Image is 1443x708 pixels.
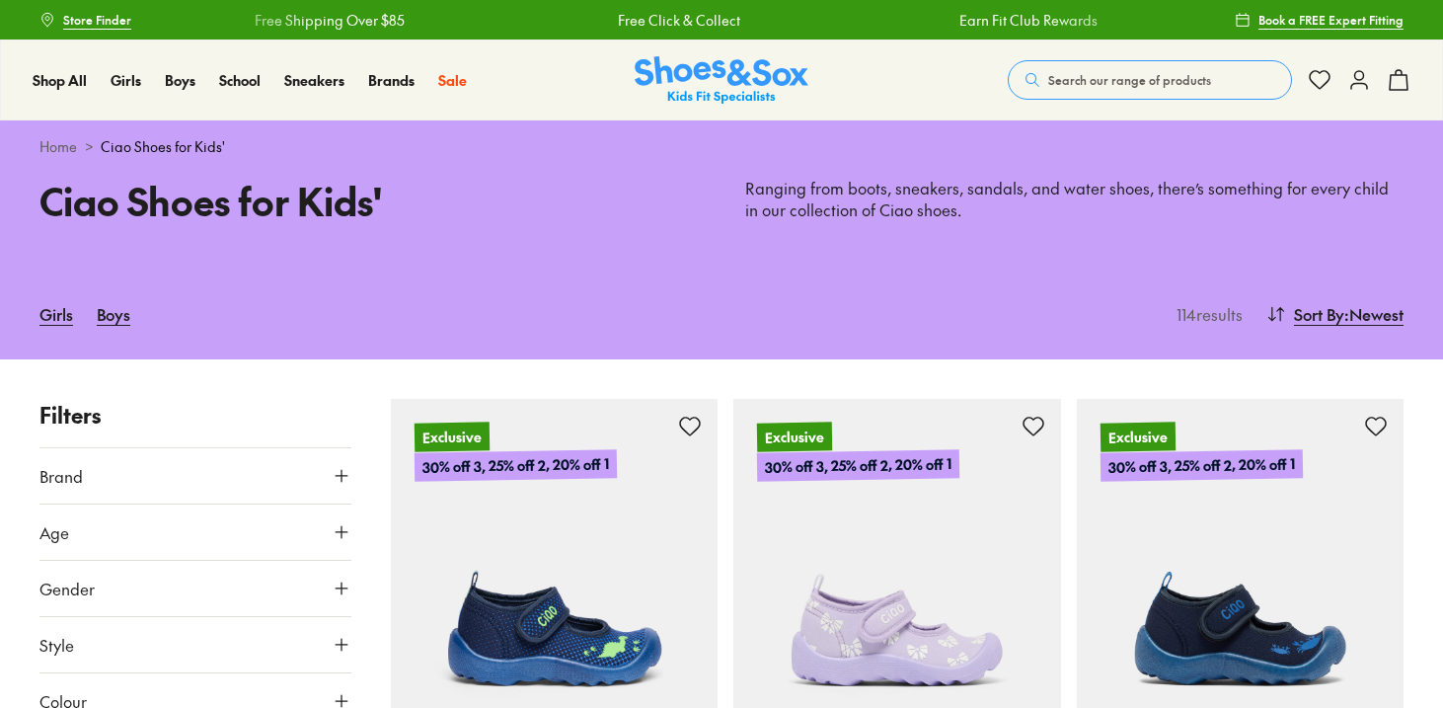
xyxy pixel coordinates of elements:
[1266,292,1404,336] button: Sort By:Newest
[1169,302,1243,326] p: 114 results
[1235,2,1404,38] a: Book a FREE Expert Fitting
[219,70,261,91] a: School
[39,617,351,672] button: Style
[165,70,195,91] a: Boys
[101,136,225,157] span: Ciao Shoes for Kids'
[618,10,740,31] a: Free Click & Collect
[1344,302,1404,326] span: : Newest
[39,448,351,504] button: Brand
[39,173,698,229] h1: Ciao Shoes for Kids'
[757,449,959,482] p: 30% off 3, 25% off 2, 20% off 1
[255,10,405,31] a: Free Shipping Over $85
[438,70,467,91] a: Sale
[635,56,808,105] img: SNS_Logo_Responsive.svg
[111,70,141,90] span: Girls
[39,505,351,560] button: Age
[1294,302,1344,326] span: Sort By
[33,70,87,91] a: Shop All
[959,10,1098,31] a: Earn Fit Club Rewards
[39,136,77,157] a: Home
[757,422,832,451] p: Exclusive
[39,577,95,600] span: Gender
[165,70,195,90] span: Boys
[39,464,83,488] span: Brand
[111,70,141,91] a: Girls
[414,422,489,451] p: Exclusive
[1008,60,1292,100] button: Search our range of products
[1100,449,1302,482] p: 30% off 3, 25% off 2, 20% off 1
[219,70,261,90] span: School
[33,70,87,90] span: Shop All
[368,70,415,91] a: Brands
[438,70,467,90] span: Sale
[635,56,808,105] a: Shoes & Sox
[39,2,131,38] a: Store Finder
[39,136,1404,157] div: >
[745,178,1404,221] p: Ranging from boots, sneakers, sandals, and water shoes, there’s something for every child in our ...
[39,399,351,432] p: Filters
[1258,11,1404,29] span: Book a FREE Expert Fitting
[284,70,344,90] span: Sneakers
[368,70,415,90] span: Brands
[1100,422,1175,451] p: Exclusive
[39,292,73,336] a: Girls
[97,292,130,336] a: Boys
[39,520,69,544] span: Age
[414,449,616,482] p: 30% off 3, 25% off 2, 20% off 1
[39,633,74,657] span: Style
[284,70,344,91] a: Sneakers
[63,11,131,29] span: Store Finder
[1048,71,1211,89] span: Search our range of products
[39,561,351,616] button: Gender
